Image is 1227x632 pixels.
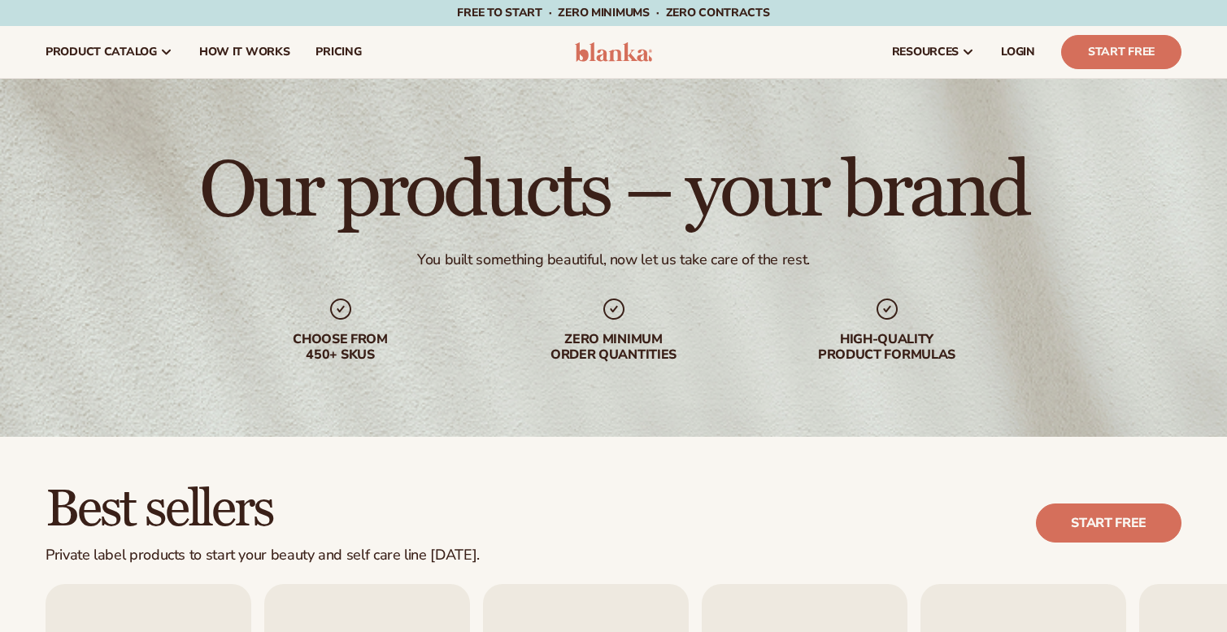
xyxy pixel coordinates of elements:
[46,482,480,537] h2: Best sellers
[315,46,361,59] span: pricing
[892,46,959,59] span: resources
[457,5,769,20] span: Free to start · ZERO minimums · ZERO contracts
[1036,503,1181,543] a: Start free
[1061,35,1181,69] a: Start Free
[879,26,988,78] a: resources
[46,46,157,59] span: product catalog
[46,547,480,564] div: Private label products to start your beauty and self care line [DATE].
[417,251,810,269] div: You built something beautiful, now let us take care of the rest.
[988,26,1048,78] a: LOGIN
[186,26,303,78] a: How It Works
[199,153,1028,231] h1: Our products – your brand
[33,26,186,78] a: product catalog
[783,332,991,363] div: High-quality product formulas
[575,42,652,62] img: logo
[302,26,374,78] a: pricing
[510,332,718,363] div: Zero minimum order quantities
[199,46,290,59] span: How It Works
[1001,46,1035,59] span: LOGIN
[237,332,445,363] div: Choose from 450+ Skus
